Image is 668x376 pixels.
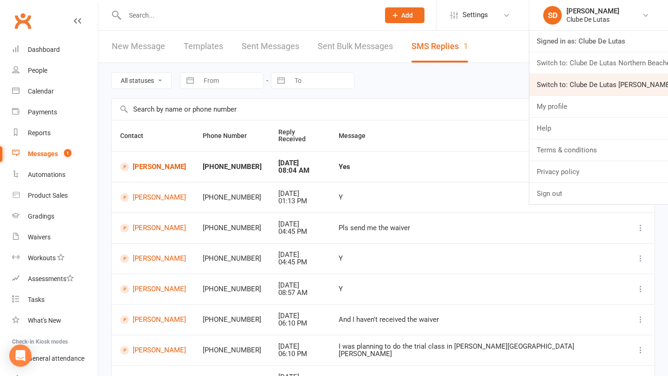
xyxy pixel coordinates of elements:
[278,159,322,167] div: [DATE]
[203,224,262,232] div: [PHONE_NUMBER]
[120,285,186,294] a: [PERSON_NAME]
[12,269,98,289] a: Assessments
[184,31,223,63] a: Templates
[12,227,98,248] a: Waivers
[28,46,60,53] div: Dashboard
[278,251,322,259] div: [DATE]
[529,31,668,52] a: Signed in as: Clube De Lutas
[339,224,601,232] div: Pls send me the waiver
[199,73,263,88] input: From
[330,120,610,151] th: Message
[120,224,186,232] a: [PERSON_NAME]
[462,5,488,25] span: Settings
[12,348,98,369] a: General attendance kiosk mode
[28,108,57,116] div: Payments
[278,350,322,358] div: 06:10 PM
[278,190,322,198] div: [DATE]
[28,275,74,282] div: Assessments
[529,118,668,139] a: Help
[120,254,186,263] a: [PERSON_NAME]
[339,343,601,358] div: I was planning to do the trial class in [PERSON_NAME][GEOGRAPHIC_DATA][PERSON_NAME]
[339,255,601,263] div: Y
[12,248,98,269] a: Workouts
[566,15,619,24] div: Clube De Lutas
[122,9,373,22] input: Search...
[278,167,322,175] div: 08:04 AM
[203,255,262,263] div: [PHONE_NUMBER]
[28,296,45,303] div: Tasks
[120,346,186,355] a: [PERSON_NAME]
[278,312,322,320] div: [DATE]
[12,310,98,331] a: What's New
[411,31,468,63] a: SMS Replies1
[120,163,186,171] a: [PERSON_NAME]
[12,289,98,310] a: Tasks
[318,31,393,63] a: Sent Bulk Messages
[28,67,47,74] div: People
[64,149,71,157] span: 1
[28,150,58,157] div: Messages
[203,346,262,354] div: [PHONE_NUMBER]
[112,31,165,63] a: New Message
[9,345,32,367] div: Open Intercom Messenger
[339,285,601,293] div: Y
[529,139,668,161] a: Terms & conditions
[28,233,51,241] div: Waivers
[28,317,61,324] div: What's New
[28,88,54,95] div: Calendar
[120,315,186,324] a: [PERSON_NAME]
[529,52,668,74] a: Switch to: Clube De Lutas Northern Beaches
[203,285,262,293] div: [PHONE_NUMBER]
[12,123,98,144] a: Reports
[385,7,424,23] button: Add
[28,129,51,137] div: Reports
[203,194,262,201] div: [PHONE_NUMBER]
[12,144,98,164] a: Messages 1
[278,228,322,236] div: 04:45 PM
[112,99,655,120] input: Search by name or phone number
[28,192,68,199] div: Product Sales
[203,316,262,324] div: [PHONE_NUMBER]
[289,73,354,88] input: To
[28,171,65,178] div: Automations
[12,185,98,206] a: Product Sales
[28,254,56,262] div: Workouts
[194,120,270,151] th: Phone Number
[278,197,322,205] div: 01:13 PM
[529,161,668,182] a: Privacy policy
[529,183,668,204] a: Sign out
[120,193,186,202] a: [PERSON_NAME]
[339,163,601,171] div: Yes
[12,164,98,185] a: Automations
[529,74,668,95] a: Switch to: Clube De Lutas [PERSON_NAME] [PERSON_NAME]
[11,9,34,32] a: Clubworx
[278,343,322,351] div: [DATE]
[12,81,98,102] a: Calendar
[278,282,322,289] div: [DATE]
[242,31,299,63] a: Sent Messages
[278,320,322,327] div: 06:10 PM
[28,355,84,362] div: General attendance
[278,220,322,228] div: [DATE]
[278,289,322,297] div: 08:57 AM
[12,206,98,227] a: Gradings
[529,96,668,117] a: My profile
[401,12,413,19] span: Add
[270,120,330,151] th: Reply Received
[203,163,262,171] div: [PHONE_NUMBER]
[339,194,601,201] div: Y
[566,7,619,15] div: [PERSON_NAME]
[12,39,98,60] a: Dashboard
[543,6,562,25] div: SD
[339,316,601,324] div: And I haven't received the waiver
[278,258,322,266] div: 04:45 PM
[12,102,98,123] a: Payments
[112,120,194,151] th: Contact
[28,213,54,220] div: Gradings
[12,60,98,81] a: People
[463,41,468,51] div: 1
